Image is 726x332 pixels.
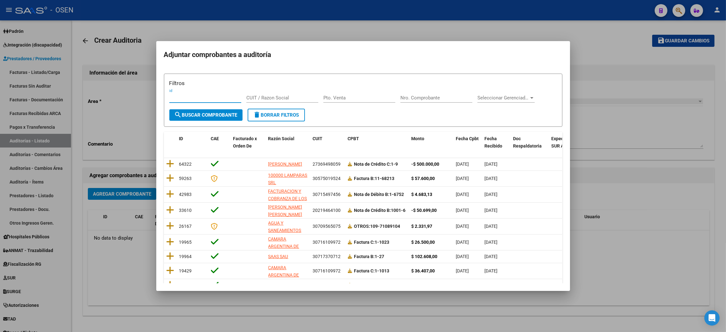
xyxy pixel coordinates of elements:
[177,132,208,153] datatable-header-cell: ID
[485,192,498,197] span: [DATE]
[313,136,323,141] span: CUIT
[412,176,435,181] strong: $ 57.600,00
[412,254,438,259] strong: $ 102.608,00
[313,240,341,245] span: 30716109972
[456,192,469,197] span: [DATE]
[552,136,580,148] span: Expediente SUR Asociado
[354,224,400,229] strong: 109-71089104
[233,136,257,148] span: Facturado x Orden De
[354,208,391,213] span: Nota de Crédito B:
[266,132,310,153] datatable-header-cell: Razón Social
[268,162,302,167] span: [PERSON_NAME]
[354,176,375,181] span: Factura B:
[179,254,192,259] span: 19964
[354,162,391,167] span: Nota de Crédito C:
[268,205,302,217] span: [PERSON_NAME] [PERSON_NAME]
[412,268,435,273] strong: $ 36.407,00
[174,112,237,118] span: Buscar Comprobante
[354,176,395,181] strong: 11-68213
[179,136,183,141] span: ID
[412,208,437,213] strong: -$ 50.699,00
[174,111,182,119] mat-icon: search
[412,192,433,197] strong: $ 4.683,13
[354,162,398,167] strong: 1-9
[179,208,192,213] span: 33610
[211,136,219,141] span: CAE
[313,268,341,273] span: 30716109972
[354,268,375,273] span: Factura C:
[268,189,307,215] span: FACTURACION Y COBRANZA DE LOS EFECTORES PUBLICOS S.E.
[268,220,301,255] span: AGUA Y SANEAMIENTOS ARGENTINOS SOCIEDAD ANONIMA
[169,79,557,87] h3: Filtros
[179,268,192,273] span: 19429
[268,136,295,141] span: Razón Social
[704,310,720,326] div: Open Intercom Messenger
[511,132,549,153] datatable-header-cell: Doc Respaldatoria
[268,265,310,299] span: CAMARA ARGENTINA DE DESARROLLADORES DE SOFTWARE INDEPENDIENTES
[354,192,390,197] span: Nota de Débito B:
[231,132,266,153] datatable-header-cell: Facturado x Orden De
[485,240,498,245] span: [DATE]
[485,162,498,167] span: [DATE]
[412,283,438,288] strong: $ 387.200,00
[268,236,310,271] span: CAMARA ARGENTINA DE DESARROLLADORES DE SOFTWARE INDEPENDIENTES
[179,192,192,197] span: 42983
[354,283,375,288] span: Factura B:
[485,254,498,259] span: [DATE]
[268,283,288,288] span: SAAS SAU
[179,224,192,229] span: 26167
[179,162,192,167] span: 64322
[313,283,341,288] span: 30717370712
[354,192,404,197] strong: 1-6752
[412,224,433,229] strong: $ 2.331,97
[313,224,341,229] span: 30709565075
[412,162,440,167] strong: -$ 500.000,00
[313,254,341,259] span: 30717370712
[310,132,345,153] datatable-header-cell: CUIT
[456,240,469,245] span: [DATE]
[485,268,498,273] span: [DATE]
[485,224,498,229] span: [DATE]
[485,208,498,213] span: [DATE]
[268,254,288,259] span: SAAS SAU
[169,109,243,121] button: Buscar Comprobante
[248,109,305,121] button: Borrar Filtros
[179,176,192,181] span: 59263
[354,283,384,288] strong: 1-24
[456,208,469,213] span: [DATE]
[313,176,341,181] span: 30575019524
[456,136,479,141] span: Fecha Cpbt
[354,208,406,213] strong: 1001-6
[454,132,482,153] datatable-header-cell: Fecha Cpbt
[354,268,390,273] strong: 1-1013
[485,136,503,148] span: Fecha Recibido
[412,240,435,245] strong: $ 26.500,00
[456,224,469,229] span: [DATE]
[354,254,375,259] span: Factura B:
[409,132,454,153] datatable-header-cell: Monto
[412,136,425,141] span: Monto
[513,136,542,148] span: Doc Respaldatoria
[354,254,384,259] strong: 1-27
[456,162,469,167] span: [DATE]
[313,192,341,197] span: 30715497456
[253,112,299,118] span: Borrar Filtros
[456,283,469,288] span: [DATE]
[348,136,359,141] span: CPBT
[268,173,307,185] span: 100000 LAMPARAS SRL
[456,254,469,259] span: [DATE]
[485,176,498,181] span: [DATE]
[313,208,341,213] span: 20219464100
[482,132,511,153] datatable-header-cell: Fecha Recibido
[456,176,469,181] span: [DATE]
[477,95,529,101] span: Seleccionar Gerenciador
[179,240,192,245] span: 19965
[208,132,231,153] datatable-header-cell: CAE
[456,268,469,273] span: [DATE]
[549,132,584,153] datatable-header-cell: Expediente SUR Asociado
[485,283,498,288] span: [DATE]
[345,132,409,153] datatable-header-cell: CPBT
[354,240,390,245] strong: 1-1023
[354,240,375,245] span: Factura C:
[164,49,562,61] h2: Adjuntar comprobantes a auditoría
